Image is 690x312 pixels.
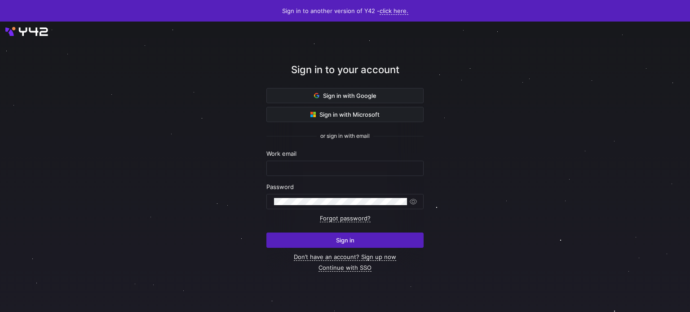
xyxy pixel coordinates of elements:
[266,62,424,88] div: Sign in to your account
[380,7,408,15] a: click here.
[320,215,371,222] a: Forgot password?
[266,233,424,248] button: Sign in
[310,111,380,118] span: Sign in with Microsoft
[314,92,376,99] span: Sign in with Google
[266,150,296,157] span: Work email
[318,264,372,272] a: Continue with SSO
[336,237,354,244] span: Sign in
[266,183,294,190] span: Password
[266,88,424,103] button: Sign in with Google
[320,133,370,139] span: or sign in with email
[266,107,424,122] button: Sign in with Microsoft
[294,253,396,261] a: Don’t have an account? Sign up now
